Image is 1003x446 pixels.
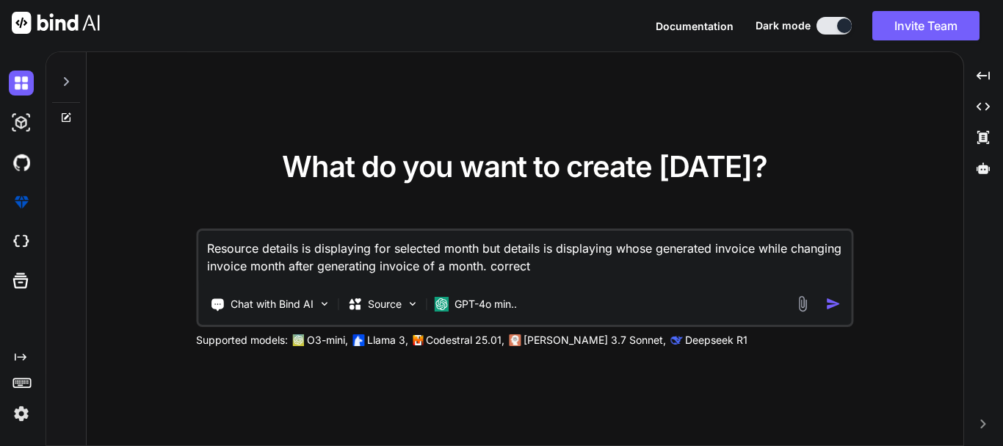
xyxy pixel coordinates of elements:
img: Pick Models [406,298,419,310]
img: attachment [794,295,811,312]
img: Bind AI [12,12,100,34]
p: Source [368,297,402,312]
img: Pick Tools [318,298,330,310]
p: Codestral 25.01, [426,333,504,348]
span: What do you want to create [DATE]? [282,148,767,184]
p: O3-mini, [307,333,348,348]
img: GPT-4 [292,334,304,346]
img: Mistral-AI [413,335,423,345]
button: Documentation [656,18,734,34]
img: githubDark [9,150,34,175]
img: Llama2 [352,334,364,346]
img: darkAi-studio [9,110,34,135]
p: Chat with Bind AI [231,297,314,312]
textarea: Resource details is displaying for selected month but details is displaying whose generated invoi... [198,231,851,285]
img: icon [825,296,841,312]
img: claude [670,334,682,346]
img: GPT-4o mini [434,297,449,312]
p: [PERSON_NAME] 3.7 Sonnet, [524,333,666,348]
img: claude [509,334,521,346]
img: settings [9,401,34,426]
p: Llama 3, [367,333,408,348]
p: GPT-4o min.. [455,297,517,312]
img: darkChat [9,71,34,96]
img: cloudideIcon [9,229,34,254]
p: Deepseek R1 [685,333,747,348]
p: Supported models: [196,333,288,348]
span: Dark mode [756,18,811,33]
img: premium [9,190,34,215]
span: Documentation [656,20,734,32]
button: Invite Team [872,11,980,40]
